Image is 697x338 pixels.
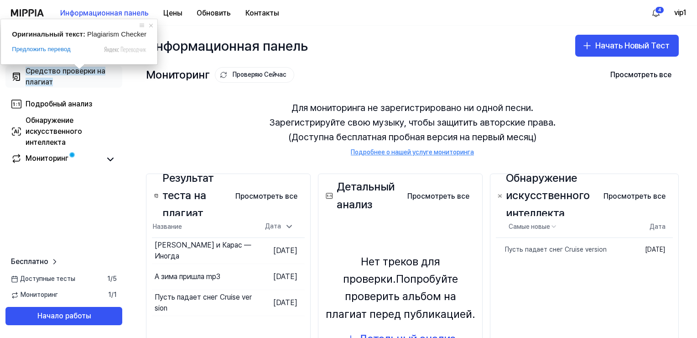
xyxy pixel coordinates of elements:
a: Подробнее о нашей услуге мониторинга [351,148,474,157]
ya-tr-span: Мониторинг [146,66,209,84]
a: Просмотреть все [400,186,477,206]
button: Просмотреть все [228,187,305,206]
button: Цены [156,4,189,22]
ya-tr-span: [DATE] [645,246,666,253]
button: Просмотреть все [603,66,679,84]
button: Информационная панель [53,4,156,22]
ya-tr-span: Дата [650,223,666,230]
ya-tr-span: Начать Новый Тест [595,39,670,53]
div: 4 [655,6,664,14]
span: Оригинальный текст: [12,30,85,38]
ya-tr-span: Средство проверки на плагиат [26,67,105,86]
ya-tr-span: (Доступна бесплатная пробная версия на первый месяц) [288,130,536,144]
ya-tr-span: [DATE] [273,298,297,307]
ya-tr-span: Нет треков для проверки. [343,255,440,285]
a: Мониторинг [11,153,100,166]
a: Обновить [189,0,238,26]
button: Контакты [238,4,286,22]
a: Бесплатно [11,256,59,267]
button: Просмотреть все [596,187,673,206]
ya-tr-span: Детальный анализ [337,178,400,213]
button: Просмотреть все [400,187,477,206]
a: Просмотреть все [596,186,673,206]
span: Plagiarism Checker [87,30,146,38]
ya-tr-span: Мониторинг [21,290,58,300]
ya-tr-span: Обнаружение искусственного интеллекта [26,116,82,147]
button: Начало работы [5,307,122,325]
ya-tr-span: Контакты [245,8,279,19]
a: Средство проверки на плагиат [5,66,122,88]
ya-tr-span: [DATE] [273,272,297,281]
button: Проверяю Сейчас [215,67,294,83]
ya-tr-span: 5 [113,275,117,282]
ya-tr-span: Проверяю Сейчас [233,70,286,79]
ya-tr-span: Дата [265,222,281,231]
button: Обновить [189,4,238,22]
ya-tr-span: [DATE] [273,246,297,255]
ya-tr-span: [PERSON_NAME] и Карас — Иногда [155,241,251,260]
ya-tr-span: Мониторинг [26,154,68,163]
ya-tr-span: Подробный анализ [26,100,92,108]
ya-tr-span: Просмотреть все [235,191,297,202]
div: Обнаружение искусственного интеллекта [496,169,596,222]
ya-tr-span: Зарегистрируйте свою музыку, чтобы защитить авторские права. [269,115,556,130]
ya-tr-span: Пусть падает снег Cruise version [155,293,252,312]
ya-tr-span: Попробуйте проверить альбом на плагиат перед публикацией. [326,272,475,321]
span: Предложить перевод [12,45,70,53]
button: Начать Новый Тест [575,35,679,57]
ya-tr-span: Название [153,223,182,230]
button: vip1 [674,7,686,18]
a: Подробный анализ [5,93,122,115]
ya-tr-span: 1 [108,291,111,298]
a: Просмотреть все [228,186,305,206]
button: Алрим4 [649,5,663,20]
div: Информационная панель [146,35,308,57]
ya-tr-span: Подробнее о нашей услуге мониторинга [351,148,474,156]
img: логотип [11,9,44,16]
ya-tr-span: Просмотреть все [610,69,671,80]
a: Пусть падает снег Cruise version [496,238,620,262]
ya-tr-span: Результат теста на плагиат [162,169,228,222]
ya-tr-span: 1 [114,291,117,298]
ya-tr-span: Обновить [197,8,231,19]
ya-tr-span: / [111,291,114,298]
ya-tr-span: Для мониторинга не зарегистрировано ни одной песни. [291,100,533,115]
ya-tr-span: Начало работы [37,311,91,322]
ya-tr-span: 1 [107,275,110,282]
ya-tr-span: Бесплатно [11,257,48,266]
a: Обнаружение искусственного интеллекта [5,121,122,143]
ya-tr-span: / [110,275,113,282]
ya-tr-span: Доступные тесты [20,275,75,284]
ya-tr-span: Пусть падает снег Cruise version [505,246,607,253]
ya-tr-span: Информационная панель [60,8,149,19]
ya-tr-span: Цены [163,8,182,19]
ya-tr-span: А зима пришла mp3 [155,272,220,281]
img: Алрим [650,7,661,18]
